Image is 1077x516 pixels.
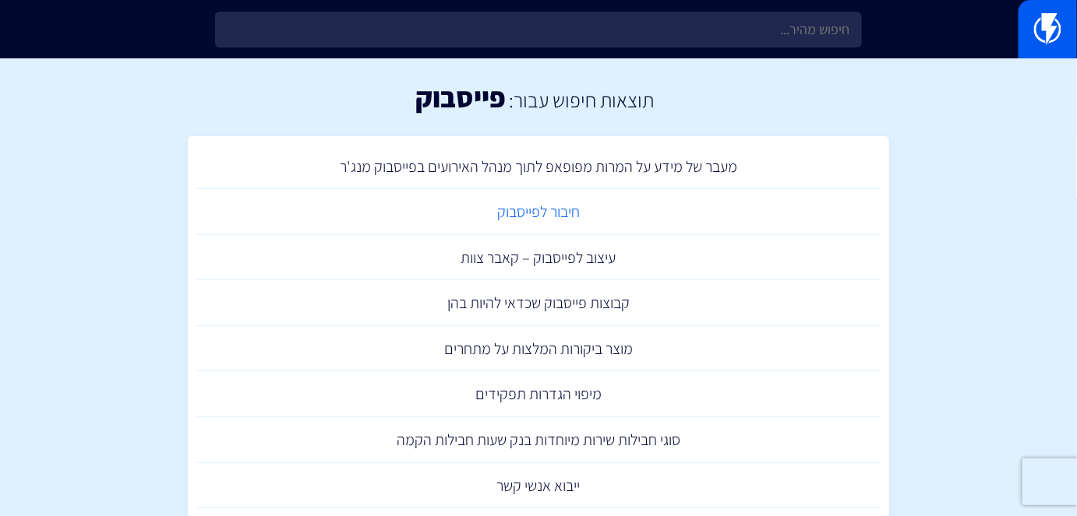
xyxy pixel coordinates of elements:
a: עיצוב לפייסבוק – קאבר צוות [196,235,881,281]
a: מעבר של מידע על המרות מפופאפ לתוך מנהל האירועים בפייסבוק מנג'ר [196,144,881,190]
h1: פייסבוק [415,82,505,113]
a: מוצר ביקורות המלצות על מתחרים [196,326,881,372]
a: חיבור לפייסבוק [196,189,881,235]
a: סוגי חבילות שירות מיוחדות בנק שעות חבילות הקמה [196,417,881,463]
a: מיפוי הגדרות תפקידים [196,371,881,417]
input: חיפוש מהיר... [215,12,861,47]
a: קבוצות פייסבוק שכדאי להיות בהן [196,280,881,326]
h2: תוצאות חיפוש עבור: [505,89,654,111]
a: ייבוא אנשי קשר [196,463,881,509]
